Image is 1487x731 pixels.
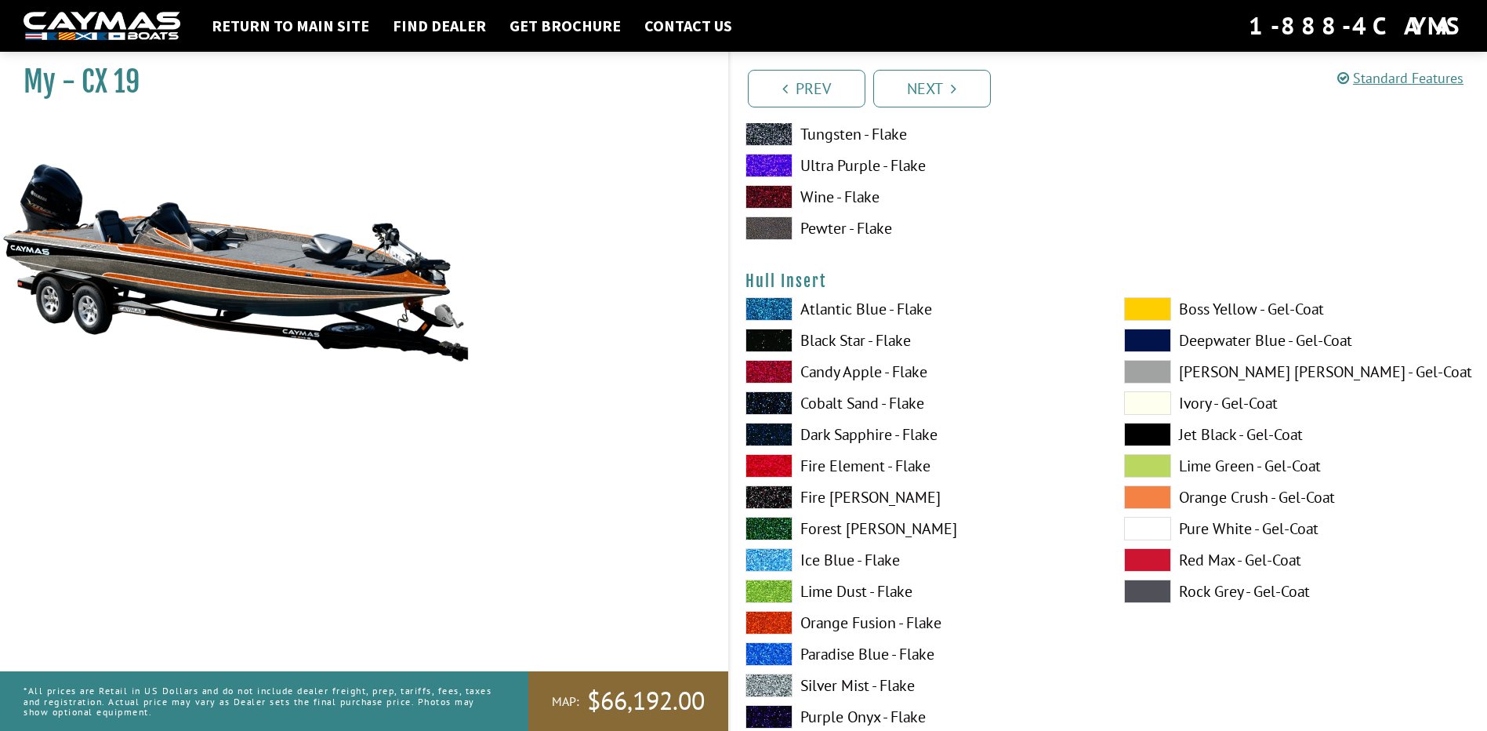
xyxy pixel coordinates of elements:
label: Jet Black - Gel-Coat [1124,423,1471,446]
label: Tungsten - Flake [745,122,1093,146]
label: Lime Dust - Flake [745,580,1093,603]
a: Standard Features [1337,69,1463,87]
a: Find Dealer [385,16,494,36]
a: MAP:$66,192.00 [528,671,728,731]
a: Get Brochure [502,16,629,36]
label: Pewter - Flake [745,216,1093,240]
label: Ultra Purple - Flake [745,154,1093,177]
label: Fire Element - Flake [745,454,1093,478]
img: white-logo-c9c8dbefe5ff5ceceb0f0178aa75bf4bb51f6bca0971e226c86eb53dfe498488.png [24,12,180,41]
label: Fire [PERSON_NAME] [745,486,1093,509]
label: Purple Onyx - Flake [745,705,1093,729]
label: Silver Mist - Flake [745,674,1093,697]
a: Prev [748,70,865,107]
label: Orange Crush - Gel-Coat [1124,486,1471,509]
label: Dark Sapphire - Flake [745,423,1093,446]
h4: Hull Insert [745,271,1472,291]
label: Ivory - Gel-Coat [1124,391,1471,415]
label: Paradise Blue - Flake [745,642,1093,666]
a: Next [873,70,991,107]
h1: My - CX 19 [24,64,689,100]
label: Wine - Flake [745,185,1093,209]
label: Ice Blue - Flake [745,548,1093,572]
a: Contact Us [637,16,740,36]
label: Pure White - Gel-Coat [1124,517,1471,540]
label: Orange Fusion - Flake [745,611,1093,635]
label: Red Max - Gel-Coat [1124,548,1471,572]
label: Forest [PERSON_NAME] [745,517,1093,540]
label: [PERSON_NAME] [PERSON_NAME] - Gel-Coat [1124,360,1471,384]
label: Cobalt Sand - Flake [745,391,1093,415]
label: Deepwater Blue - Gel-Coat [1124,329,1471,352]
div: 1-888-4CAYMAS [1249,9,1463,43]
label: Boss Yellow - Gel-Coat [1124,297,1471,321]
label: Atlantic Blue - Flake [745,297,1093,321]
span: $66,192.00 [587,685,705,718]
p: *All prices are Retail in US Dollars and do not include dealer freight, prep, tariffs, fees, taxe... [24,678,493,725]
label: Rock Grey - Gel-Coat [1124,580,1471,603]
label: Candy Apple - Flake [745,360,1093,384]
label: Black Star - Flake [745,329,1093,352]
label: Lime Green - Gel-Coat [1124,454,1471,478]
span: MAP: [552,693,579,710]
a: Return to main site [204,16,377,36]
